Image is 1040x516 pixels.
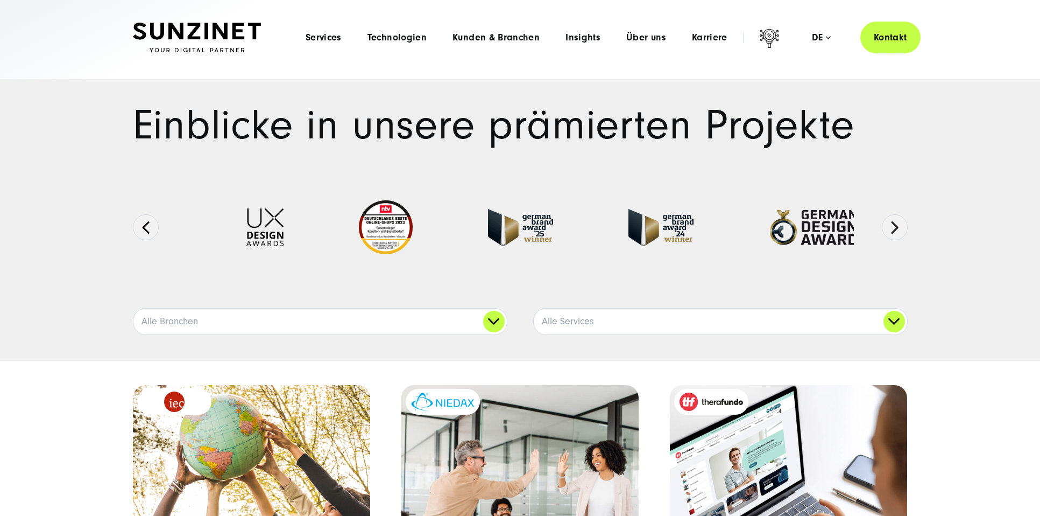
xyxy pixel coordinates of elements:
[882,214,908,240] button: Next
[133,214,159,240] button: Previous
[626,32,666,43] a: Über uns
[367,32,427,43] a: Technologien
[565,32,600,43] a: Insights
[133,105,908,146] h1: Einblicke in unsere prämierten Projekte
[628,209,694,246] img: German-Brand-Award - fullservice digital agentur SUNZINET
[488,209,553,246] img: German Brand Award winner 2025 - Full Service Digital Agentur SUNZINET
[769,209,858,246] img: German-Design-Award - fullservice digital agentur SUNZINET
[133,23,261,53] img: SUNZINET Full Service Digital Agentur
[306,32,342,43] a: Services
[359,200,413,254] img: Deutschlands beste Online Shops 2023 - boesner - Kunde - SUNZINET
[860,22,921,53] a: Kontakt
[133,309,507,334] a: Alle Branchen
[452,32,540,43] a: Kunden & Branchen
[812,32,831,43] div: de
[534,309,907,334] a: Alle Services
[680,393,743,411] img: therafundo_10-2024_logo_2c
[164,392,185,412] img: logo_IEC
[692,32,727,43] a: Karriere
[246,208,284,246] img: UX-Design-Awards - fullservice digital agentur SUNZINET
[411,393,475,412] img: niedax-logo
